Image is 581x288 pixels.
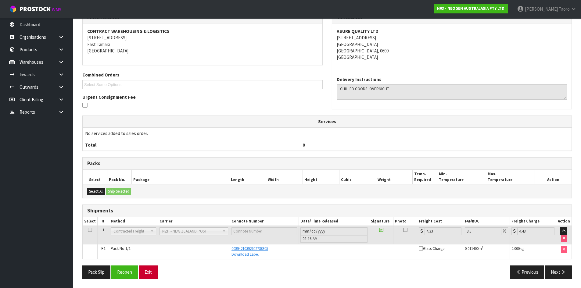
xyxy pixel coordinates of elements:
button: Pack Slip [82,265,110,279]
th: Temp. Required [413,170,437,184]
a: N03 - NEOGEN AUSTRALASIA PTY LTD [434,4,508,13]
span: NZP - NEW ZEALAND POST [162,228,220,235]
th: Action [535,170,572,184]
th: Package [131,170,229,184]
th: Width [266,170,303,184]
h3: Packs [87,161,567,166]
button: Next [545,265,572,279]
td: m [463,244,510,259]
th: Freight Charge [510,217,556,226]
a: Download Label [231,252,259,257]
th: Pack No. [107,170,131,184]
th: Max. Temperature [486,170,535,184]
th: Date/Time Released [299,217,369,226]
a: 00894210392602738925 [231,246,268,251]
input: Freight Cost [425,227,462,235]
th: Photo [393,217,417,226]
img: cube-alt.png [9,5,17,13]
strong: N03 - NEOGEN AUSTRALASIA PTY LTD [437,6,504,11]
span: 1 [102,227,104,233]
button: Previous [510,265,544,279]
th: # [98,217,109,226]
span: Ship [82,6,572,283]
label: Delivery Instructions [337,76,381,83]
th: Select [83,217,98,226]
th: Select [83,170,107,184]
span: ProStock [20,5,51,13]
span: 1/1 [125,246,131,251]
span: [PERSON_NAME] [525,6,558,12]
address: [STREET_ADDRESS] East Tamaki [GEOGRAPHIC_DATA] [87,28,318,54]
span: 2.000 [511,246,520,251]
th: Action [556,217,572,226]
th: Signature [369,217,393,226]
button: Reopen [111,265,138,279]
th: Weight [376,170,413,184]
th: Height [303,170,339,184]
td: No services added to sales order. [83,127,572,139]
th: Method [109,217,158,226]
th: Total [83,139,300,151]
h3: From Address [87,14,318,20]
span: 0.011400 [465,246,479,251]
strong: ASURE QUALITY LTD [337,28,378,34]
th: Cubic [339,170,376,184]
th: FAF/RUC [463,217,510,226]
td: kg [510,244,556,259]
th: Connote Number [230,217,299,226]
h3: To Address [337,14,567,20]
h3: Shipments [87,208,567,214]
span: Taoro [559,6,570,12]
button: Select All [87,188,105,195]
label: Combined Orders [82,72,119,78]
small: WMS [52,7,61,12]
th: Services [83,116,572,127]
label: Urgent Consignment Fee [82,94,136,100]
td: Pack No. [109,244,230,259]
th: Length [229,170,266,184]
button: Exit [139,265,158,279]
input: Freight Adjustment [465,227,501,235]
address: [STREET_ADDRESS] [GEOGRAPHIC_DATA] [GEOGRAPHIC_DATA], 0600 [GEOGRAPHIC_DATA] [337,28,567,61]
button: Ship Selected [106,188,131,195]
th: Min. Temperature [437,170,486,184]
span: 0 [303,142,305,148]
span: Glass Charge [419,246,444,251]
sup: 3 [482,245,483,249]
strong: CONTRACT WAREHOUSING & LOGISTICS [87,28,170,34]
th: Carrier [158,217,230,226]
th: Freight Cost [417,217,463,226]
input: Freight Charge [517,227,554,235]
span: Contracted Freight [113,228,148,235]
span: 1 [104,246,106,251]
input: Connote Number [231,227,297,235]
